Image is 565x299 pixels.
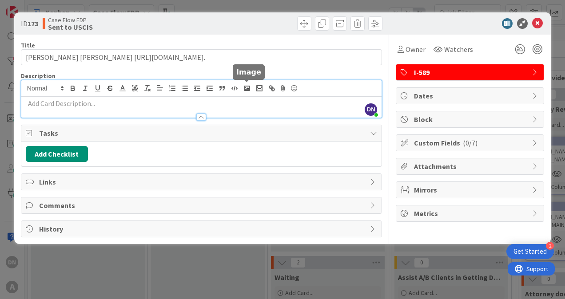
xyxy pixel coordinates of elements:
span: Support [19,1,40,12]
span: Comments [39,200,366,211]
span: Case Flow FDP [48,16,93,24]
b: Sent to USCIS [48,24,93,31]
div: Open Get Started checklist, remaining modules: 2 [506,244,554,259]
span: Watchers [444,44,473,55]
h5: Image [236,68,261,76]
span: ( 0/7 ) [463,138,477,147]
div: 2 [546,242,554,250]
span: Mirrors [414,185,528,195]
span: Block [414,114,528,125]
b: 173 [28,19,38,28]
span: DN [365,103,377,116]
span: Tasks [39,128,366,138]
button: Add Checklist [26,146,88,162]
span: Description [21,72,56,80]
div: Get Started [513,247,547,256]
label: Title [21,41,35,49]
span: Metrics [414,208,528,219]
span: I-589 [414,67,528,78]
span: Links [39,177,366,187]
span: ID [21,18,38,29]
span: Custom Fields [414,138,528,148]
span: Dates [414,90,528,101]
input: type card name here... [21,49,382,65]
span: Owner [406,44,426,55]
span: Attachments [414,161,528,172]
span: History [39,224,366,234]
